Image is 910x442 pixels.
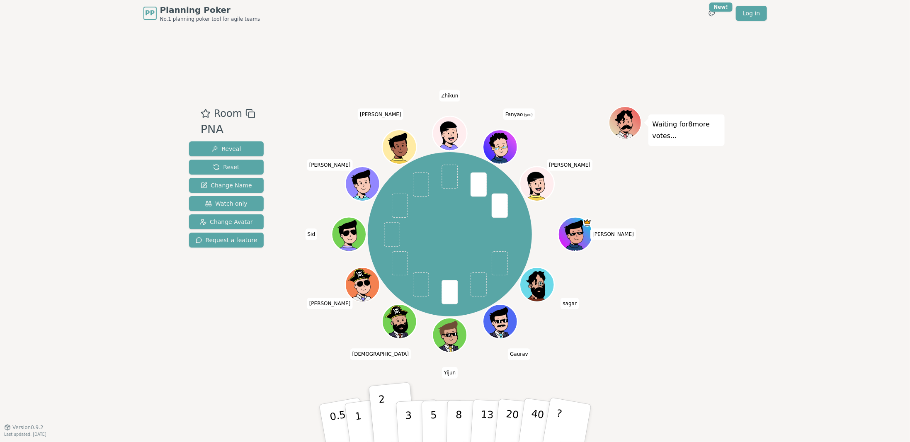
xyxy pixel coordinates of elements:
span: (you) [523,113,533,117]
span: Click to change your name [307,298,353,309]
button: New! [704,6,719,21]
span: Version 0.9.2 [12,424,44,431]
span: Room [214,106,242,121]
button: Version0.9.2 [4,424,44,431]
span: Yuran is the host [583,218,592,227]
a: PPPlanning PokerNo.1 planning poker tool for agile teams [143,4,260,22]
span: Click to change your name [350,348,411,360]
button: Reveal [189,141,264,156]
button: Request a feature [189,233,264,248]
span: Click to change your name [590,228,636,240]
span: Request a feature [196,236,257,244]
span: Click to change your name [547,159,592,171]
button: Watch only [189,196,264,211]
span: Change Name [201,181,252,189]
span: Click to change your name [508,348,530,360]
button: Add as favourite [201,106,211,121]
a: Log in [736,6,767,21]
div: PNA [201,121,255,138]
p: Waiting for 8 more votes... [653,119,721,142]
span: Click to change your name [306,228,318,240]
button: Reset [189,160,264,175]
span: Last updated: [DATE] [4,432,46,437]
span: Reset [213,163,239,171]
span: Watch only [205,199,248,208]
span: Click to change your name [503,109,535,120]
span: PP [145,8,155,18]
div: New! [709,2,733,12]
span: Click to change your name [307,159,353,171]
button: Change Avatar [189,214,264,229]
button: Click to change your avatar [484,131,517,163]
p: 2 [378,393,388,439]
span: Click to change your name [358,109,403,120]
span: Click to change your name [439,90,461,102]
span: Click to change your name [442,367,458,379]
span: Reveal [211,145,241,153]
span: Planning Poker [160,4,260,16]
span: Click to change your name [561,298,579,309]
button: Change Name [189,178,264,193]
span: Change Avatar [200,218,253,226]
span: No.1 planning poker tool for agile teams [160,16,260,22]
